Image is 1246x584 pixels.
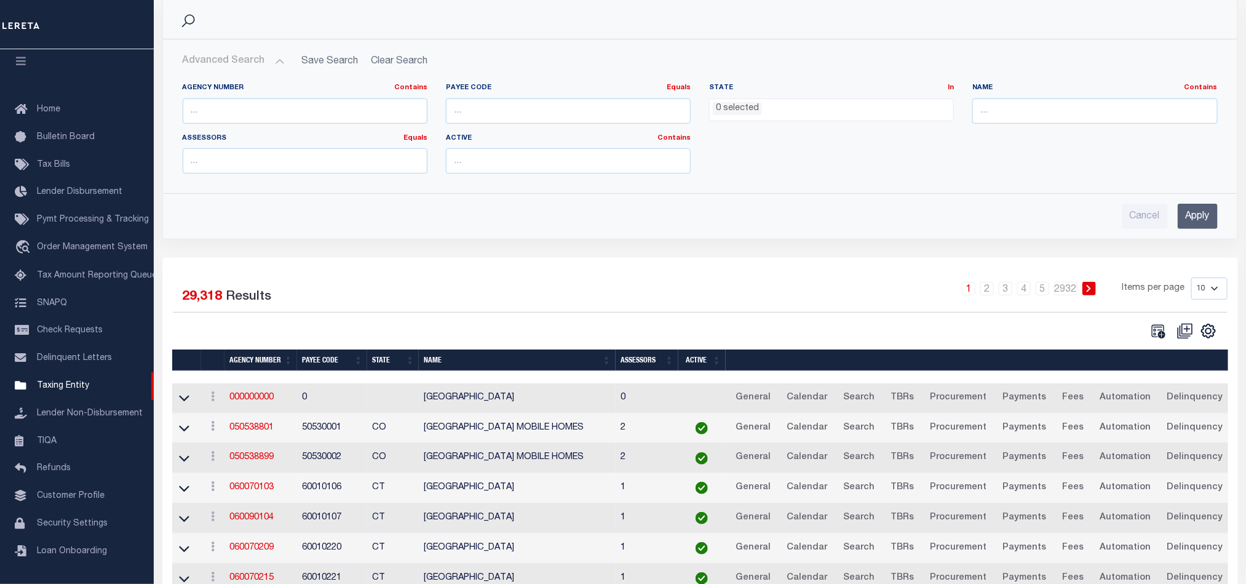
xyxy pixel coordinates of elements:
[183,83,427,94] label: Agency Number
[838,448,881,468] a: Search
[731,478,777,498] a: General
[37,105,60,114] span: Home
[925,448,993,468] a: Procurement
[1057,388,1090,408] a: Fees
[446,134,691,144] label: Active
[782,418,833,438] a: Calendar
[37,354,112,362] span: Delinquent Letters
[1036,282,1049,295] a: 5
[229,543,274,552] a: 060070209
[419,350,616,371] th: Name: activate to sort column ascending
[1057,418,1090,438] a: Fees
[37,464,71,473] span: Refunds
[886,478,920,498] a: TBRs
[297,534,367,564] td: 60010220
[1178,204,1218,229] input: Apply
[1095,478,1157,498] a: Automation
[731,388,777,408] a: General
[782,538,833,558] a: Calendar
[297,473,367,503] td: 60010106
[838,538,881,558] a: Search
[838,508,881,528] a: Search
[972,83,1217,94] label: Name
[37,271,157,280] span: Tax Amount Reporting Queue
[1057,508,1090,528] a: Fees
[419,383,616,414] td: [GEOGRAPHIC_DATA]
[37,133,95,142] span: Bulletin Board
[886,538,920,558] a: TBRs
[782,478,833,498] a: Calendar
[419,414,616,444] td: [GEOGRAPHIC_DATA] MOBILE HOMES
[37,215,149,224] span: Pymt Processing & Tracking
[782,388,833,408] a: Calendar
[886,508,920,528] a: TBRs
[229,574,274,582] a: 060070215
[616,414,678,444] td: 2
[998,478,1052,498] a: Payments
[1122,204,1168,229] input: Cancel
[367,443,419,473] td: CO
[980,282,994,295] a: 2
[183,98,427,124] input: ...
[226,287,272,307] label: Results
[367,534,419,564] td: CT
[229,483,274,492] a: 060070103
[696,542,708,554] img: check-icon-green.svg
[678,350,726,371] th: Active: activate to sort column ascending
[972,98,1217,124] input: ...
[657,135,691,142] a: Contains
[1095,418,1157,438] a: Automation
[616,443,678,473] td: 2
[838,388,881,408] a: Search
[948,84,954,91] a: In
[925,538,993,558] a: Procurement
[37,519,108,528] span: Security Settings
[731,538,777,558] a: General
[446,83,691,94] label: Payee Code
[37,382,89,390] span: Taxing Entity
[37,243,148,252] span: Order Management System
[616,350,678,371] th: Assessors: activate to sort column ascending
[1017,282,1031,295] a: 4
[446,98,691,124] input: ...
[731,448,777,468] a: General
[37,409,143,418] span: Lender Non-Disbursement
[419,473,616,503] td: [GEOGRAPHIC_DATA]
[696,482,708,494] img: check-icon-green.svg
[297,383,367,414] td: 0
[419,503,616,534] td: [GEOGRAPHIC_DATA]
[37,547,107,556] span: Loan Onboarding
[297,350,367,371] th: Payee Code: activate to sort column ascending
[1162,538,1229,558] a: Delinquency
[1162,478,1229,498] a: Delinquency
[15,240,34,256] i: travel_explore
[709,83,954,94] label: State
[419,443,616,473] td: [GEOGRAPHIC_DATA] MOBILE HOMES
[367,350,419,371] th: State: activate to sort column ascending
[446,148,691,174] input: ...
[1057,538,1090,558] a: Fees
[183,148,427,174] input: ...
[419,534,616,564] td: [GEOGRAPHIC_DATA]
[37,326,103,335] span: Check Requests
[782,508,833,528] a: Calendar
[667,84,691,91] a: Equals
[1162,508,1229,528] a: Delinquency
[886,388,920,408] a: TBRs
[37,436,57,445] span: TIQA
[731,508,777,528] a: General
[403,135,427,142] a: Equals
[925,508,993,528] a: Procurement
[1095,388,1157,408] a: Automation
[1095,448,1157,468] a: Automation
[37,492,105,500] span: Customer Profile
[925,418,993,438] a: Procurement
[1162,388,1229,408] a: Delinquency
[616,473,678,503] td: 1
[999,282,1012,295] a: 3
[1122,282,1185,295] span: Items per page
[229,393,274,402] a: 000000000
[37,298,67,307] span: SNAPQ
[183,49,285,73] button: Advanced Search
[886,448,920,468] a: TBRs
